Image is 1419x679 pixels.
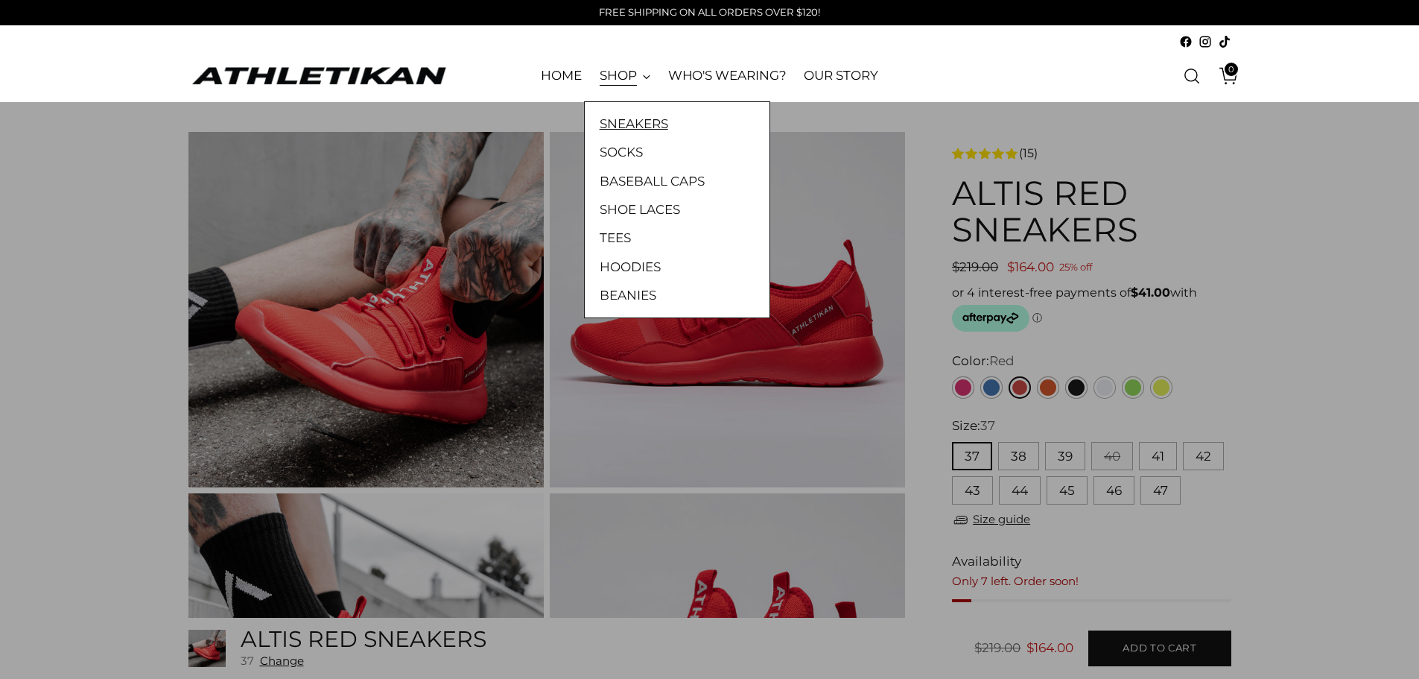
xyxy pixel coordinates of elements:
[599,5,820,20] p: FREE SHIPPING ON ALL ORDERS OVER $120!
[1208,61,1238,91] a: Open cart modal
[541,60,582,92] a: HOME
[1225,63,1238,76] span: 0
[600,60,650,92] a: SHOP
[188,64,449,87] a: ATHLETIKAN
[668,60,787,92] a: WHO'S WEARING?
[804,60,877,92] a: OUR STORY
[1177,61,1207,91] a: Open search modal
